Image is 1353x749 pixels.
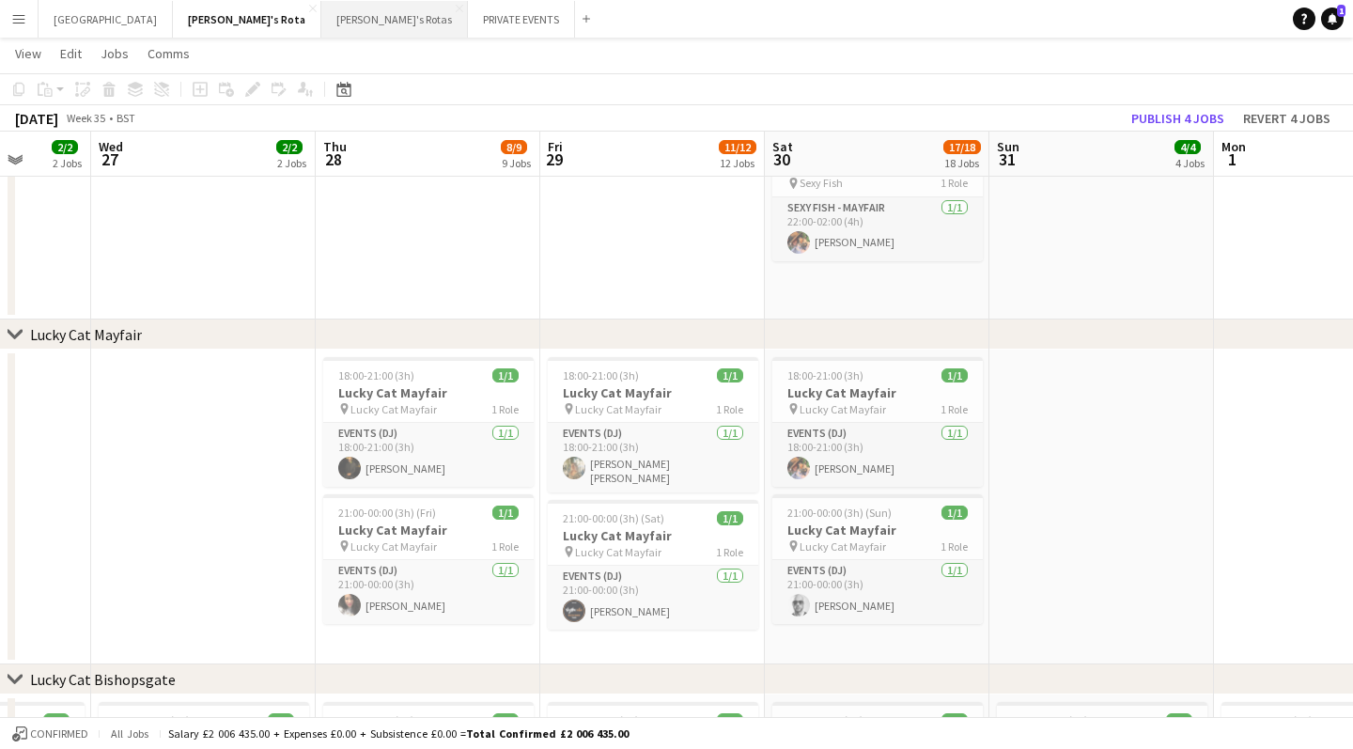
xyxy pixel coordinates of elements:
span: 1/1 [1166,713,1192,727]
app-card-role: SEXY FISH - MAYFAIR1/122:00-02:00 (4h)[PERSON_NAME] [772,197,983,261]
span: All jobs [107,726,152,741]
span: 1 Role [716,402,743,416]
span: 30 [770,148,793,170]
span: 2/2 [52,140,78,154]
span: Week 35 [62,111,109,125]
span: 17/18 [943,140,981,154]
app-card-role: Events (DJ)1/118:00-21:00 (3h)[PERSON_NAME] [PERSON_NAME] [548,423,758,492]
button: PRIVATE EVENTS [468,1,575,38]
div: 18 Jobs [944,156,980,170]
span: Sat [772,138,793,155]
app-card-role: Events (DJ)1/121:00-00:00 (3h)[PERSON_NAME] [548,566,758,630]
div: [DATE] [15,109,58,128]
a: 1 [1321,8,1344,30]
button: Publish 4 jobs [1124,106,1232,131]
app-job-card: 18:00-21:00 (3h)1/1Lucky Cat Mayfair Lucky Cat Mayfair1 RoleEvents (DJ)1/118:00-21:00 (3h)[PERSON... [323,357,534,487]
span: Total Confirmed £2 006 435.00 [466,726,629,741]
span: 13:00-17:00 (4h) [1012,713,1088,727]
app-job-card: 18:00-21:00 (3h)1/1Lucky Cat Mayfair Lucky Cat Mayfair1 RoleEvents (DJ)1/118:00-21:00 (3h)[PERSON... [548,357,758,492]
span: Fri [548,138,563,155]
span: Lucky Cat Mayfair [350,402,437,416]
span: 1/1 [717,368,743,382]
span: 1/1 [492,368,519,382]
a: Edit [53,41,89,66]
app-job-card: 21:00-00:00 (3h) (Fri)1/1Lucky Cat Mayfair Lucky Cat Mayfair1 RoleEvents (DJ)1/121:00-00:00 (3h)[... [323,494,534,624]
h3: Lucky Cat Mayfair [548,384,758,401]
span: 1/1 [717,713,743,727]
app-job-card: 18:00-21:00 (3h)1/1Lucky Cat Mayfair Lucky Cat Mayfair1 RoleEvents (DJ)1/118:00-21:00 (3h)[PERSON... [772,357,983,487]
a: Comms [140,41,197,66]
span: 1 [1337,5,1345,17]
span: Sun [997,138,1019,155]
button: [PERSON_NAME]'s Rota [173,1,321,38]
span: Comms [148,45,190,62]
span: 1 Role [491,539,519,554]
div: Lucky Cat Bishopsgate [30,670,176,689]
span: 21:00-00:00 (3h) (Fri) [338,506,436,520]
button: [GEOGRAPHIC_DATA] [39,1,173,38]
h3: Lucky Cat Mayfair [548,527,758,544]
span: 8/9 [501,140,527,154]
button: Confirmed [9,724,91,744]
button: Revert 4 jobs [1236,106,1338,131]
div: 2 Jobs [277,156,306,170]
span: 18:00-21:00 (3h) [563,368,639,382]
span: 18:00-21:00 (3h) [787,368,863,382]
span: 17:00-21:00 (4h) [563,713,639,727]
span: Lucky Cat Mayfair [575,545,661,559]
span: Mon [1221,138,1246,155]
app-job-card: 22:00-02:00 (4h) (Sun)1/1Sexy Fish Percussion Set Sexy Fish1 RoleSEXY FISH - MAYFAIR1/122:00-02:0... [772,132,983,261]
span: 1 Role [941,176,968,190]
div: 12 Jobs [720,156,755,170]
span: 1 Role [941,539,968,554]
span: 21:00-00:00 (3h) (Sat) [563,511,664,525]
h3: Lucky Cat Mayfair [772,384,983,401]
span: 28 [320,148,347,170]
span: Sexy Fish [800,176,843,190]
span: 1 [1219,148,1246,170]
span: 1/1 [43,713,70,727]
span: Thu [323,138,347,155]
button: [PERSON_NAME]'s Rotas [321,1,468,38]
span: Lucky Cat Mayfair [800,539,886,554]
h3: Lucky Cat Mayfair [323,522,534,538]
div: 9 Jobs [502,156,531,170]
div: 2 Jobs [53,156,82,170]
div: Salary £2 006 435.00 + Expenses £0.00 + Subsistence £0.00 = [168,726,629,741]
div: 4 Jobs [1175,156,1205,170]
span: 29 [545,148,563,170]
div: Lucky Cat Mayfair [30,325,142,344]
app-job-card: 21:00-00:00 (3h) (Sat)1/1Lucky Cat Mayfair Lucky Cat Mayfair1 RoleEvents (DJ)1/121:00-00:00 (3h)[... [548,500,758,630]
span: 31 [994,148,1019,170]
span: 17:00-21:00 (4h) [338,713,414,727]
span: 19:00-23:00 (4h) [114,713,190,727]
span: 11/12 [719,140,756,154]
app-job-card: 21:00-00:00 (3h) (Sun)1/1Lucky Cat Mayfair Lucky Cat Mayfair1 RoleEvents (DJ)1/121:00-00:00 (3h)[... [772,494,983,624]
span: Lucky Cat Mayfair [800,402,886,416]
span: View [15,45,41,62]
app-card-role: Events (DJ)1/121:00-00:00 (3h)[PERSON_NAME] [323,560,534,624]
h3: Lucky Cat Mayfair [772,522,983,538]
span: 18:00-21:00 (3h) [338,368,414,382]
div: BST [117,111,135,125]
span: 1 Role [941,402,968,416]
span: 1/1 [941,368,968,382]
span: 21:00-00:00 (3h) (Sun) [787,506,892,520]
app-card-role: Events (DJ)1/118:00-21:00 (3h)[PERSON_NAME] [772,423,983,487]
span: Wed [99,138,123,155]
span: 13:00-17:00 (4h) [787,713,863,727]
span: 19:00-23:00 (4h) [1236,713,1313,727]
a: Jobs [93,41,136,66]
span: 1/1 [717,511,743,525]
span: Lucky Cat Mayfair [575,402,661,416]
span: 1/1 [492,506,519,520]
span: 1/1 [492,713,519,727]
span: 1/1 [268,713,294,727]
span: 1 Role [716,545,743,559]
